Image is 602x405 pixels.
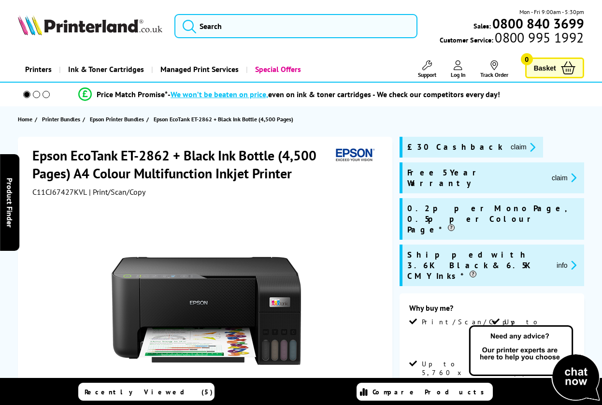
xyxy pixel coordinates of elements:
[554,260,579,271] button: promo-description
[473,21,491,30] span: Sales:
[18,15,162,37] a: Printerland Logo
[493,33,584,42] span: 0800 995 1992
[451,71,466,78] span: Log In
[154,116,293,123] span: Epson EcoTank ET-2862 + Black Ink Bottle (4,500 Pages)
[521,53,533,65] span: 0
[504,318,573,352] span: Up to 33ppm Mono Print
[440,33,584,44] span: Customer Service:
[418,60,436,78] a: Support
[422,360,490,394] span: Up to 5,760 x 1,440 dpi Print
[418,71,436,78] span: Support
[32,187,87,197] span: C11CJ67427KVL
[407,203,579,235] span: 0.2p per Mono Page, 0.5p per Colour Page*
[18,15,162,35] img: Printerland Logo
[246,57,308,82] a: Special Offers
[151,57,246,82] a: Managed Print Services
[18,57,59,82] a: Printers
[85,388,213,396] span: Recently Viewed (5)
[68,57,144,82] span: Ink & Toner Cartridges
[5,178,14,228] span: Product Finder
[467,324,602,403] img: Open Live Chat window
[89,187,145,197] span: | Print/Scan/Copy
[407,167,544,188] span: Free 5 Year Warranty
[42,114,80,124] span: Printer Bundles
[480,60,508,78] a: Track Order
[409,303,574,318] div: Why buy me?
[525,58,584,78] a: Basket 0
[78,383,215,401] a: Recently Viewed (5)
[90,114,146,124] a: Epson Printer Bundles
[168,89,500,99] div: - even on ink & toner cartridges - We check our competitors every day!
[534,61,556,74] span: Basket
[407,249,549,281] span: Shipped with 3.6K Black & 6.5K CMY Inks*
[373,388,489,396] span: Compare Products
[451,60,466,78] a: Log In
[90,114,144,124] span: Epson Printer Bundles
[18,114,32,124] span: Home
[42,114,83,124] a: Printer Bundles
[508,142,538,153] button: promo-description
[407,142,503,153] span: £30 Cashback
[549,172,579,183] button: promo-description
[97,89,168,99] span: Price Match Promise*
[519,7,584,16] span: Mon - Fri 9:00am - 5:30pm
[59,57,151,82] a: Ink & Toner Cartridges
[5,86,573,103] li: modal_Promise
[174,14,417,38] input: Search
[32,146,332,182] h1: Epson EcoTank ET-2862 + Black Ink Bottle (4,500 Pages) A4 Colour Multifunction Inkjet Printer
[18,114,35,124] a: Home
[357,383,493,401] a: Compare Products
[422,318,521,326] span: Print/Scan/Copy
[491,19,584,28] a: 0800 840 3699
[171,89,268,99] span: We won’t be beaten on price,
[332,146,376,164] img: Epson
[492,14,584,32] b: 0800 840 3699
